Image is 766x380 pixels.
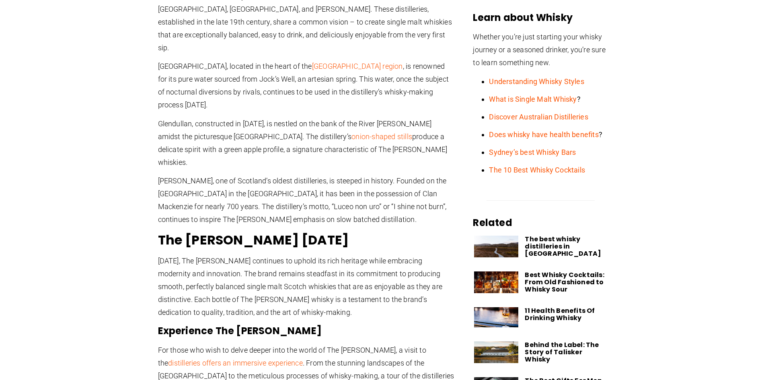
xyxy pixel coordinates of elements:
[158,255,456,319] p: [DATE], The [PERSON_NAME] continues to uphold its rich heritage while embracing modernity and inn...
[158,175,456,226] p: [PERSON_NAME], one of Scotland’s oldest distilleries, is steeped in history. Founded on the [GEOG...
[489,130,598,139] a: Does whisky have health benefits
[168,359,303,367] a: distilleries offers an immersive experience
[525,306,595,322] a: 11 Health Benefits Of Drinking Whisky
[158,325,456,337] h3: Experience The [PERSON_NAME]
[489,95,577,103] a: What is Single Malt Whisky
[473,11,608,24] h3: Learn about Whisky
[158,232,456,248] h2: The [PERSON_NAME] [DATE]
[525,340,599,364] a: Behind the Label: The Story of Talisker Whisky
[489,148,576,156] a: Sydney’s best Whisky Bars
[158,117,456,169] p: Glendullan, constructed in [DATE], is nestled on the bank of the River [PERSON_NAME] amidst the p...
[489,77,584,86] a: Understanding Whisky Styles
[312,62,403,70] a: [GEOGRAPHIC_DATA] region
[489,166,585,174] a: The 10 Best Whisky Cocktails
[473,31,608,69] p: Whether you’re just starting your whisky journey or a seasoned drinker, you’re sure to learn some...
[525,234,601,258] a: The best whisky distilleries in [GEOGRAPHIC_DATA]
[525,270,604,294] a: Best Whisky Cocktails: From Old Fashioned to Whisky Sour
[489,113,588,121] a: Discover Australian Distilleries
[489,95,580,103] span: ?
[473,216,608,229] h3: Related
[351,132,412,141] a: onion-shaped stills
[158,60,456,111] p: [GEOGRAPHIC_DATA], located in the heart of the , is renowned for its pure water sourced from Jock...
[489,130,602,139] span: ?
